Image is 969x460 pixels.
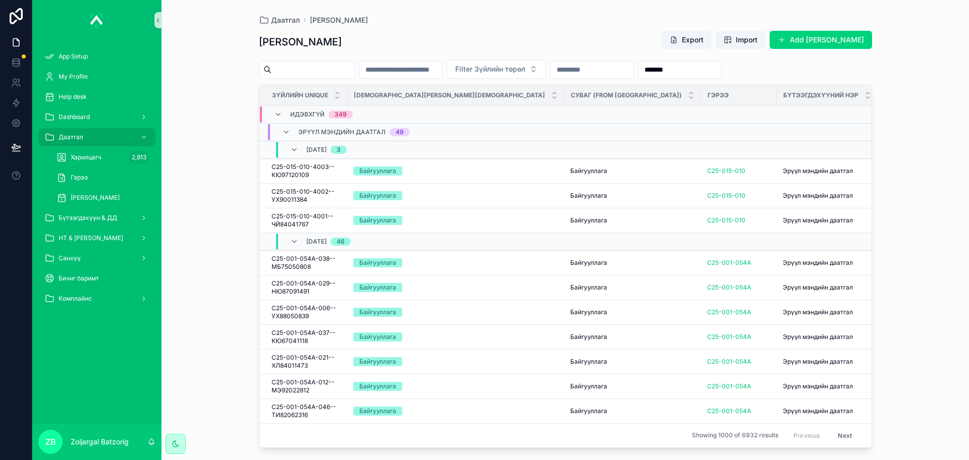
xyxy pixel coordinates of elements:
[707,192,745,200] span: C25-015-010
[71,437,129,447] p: Zoljargal Batzorig
[298,128,386,136] span: Эрүүл мэндийн даатгал
[59,52,88,61] span: App Setup
[783,333,872,341] a: Эрүүл мэндийн даатгал
[353,407,558,416] a: Байгууллага
[396,128,404,136] div: 49
[38,269,155,287] a: Бичиг баримт
[570,216,695,224] a: Байгууллага
[783,192,872,200] a: Эрүүл мэндийн даатгал
[71,174,88,182] span: Гэрээ
[359,357,396,366] div: Байгууллага
[59,93,87,101] span: Help desk
[353,166,558,176] a: Байгууллага
[707,167,771,175] a: C25-015-010
[570,259,607,267] span: Байгууллага
[353,283,558,292] a: Байгууллага
[707,382,771,390] a: C25-001-054A
[662,31,712,49] button: Export
[783,216,872,224] a: Эрүүл мэндийн даатгал
[707,283,751,292] a: C25-001-054A
[570,333,607,341] span: Байгууллага
[707,283,771,292] a: C25-001-054A
[707,358,751,366] a: C25-001-054A
[571,91,682,99] span: Суваг (from [GEOGRAPHIC_DATA])
[337,238,345,246] div: 46
[38,209,155,227] a: Бүтээгдэхүүн & ДД
[570,259,695,267] a: Байгууллага
[337,146,341,154] div: 3
[335,110,347,119] div: 349
[707,358,771,366] a: C25-001-054A
[59,274,99,282] span: Бичиг баримт
[306,146,327,154] span: [DATE]
[71,153,101,161] span: Харилцагч
[707,167,745,175] a: C25-015-010
[359,283,396,292] div: Байгууллага
[707,308,751,316] a: C25-001-054A
[353,308,558,317] a: Байгууллага
[59,133,83,141] span: Даатгал
[783,407,872,415] a: Эрүүл мэндийн даатгал
[353,191,558,200] a: Байгууллага
[707,216,745,224] span: C25-015-010
[272,212,341,228] span: C25-015-010-4001--ЧЙ84041767
[770,31,872,49] a: Add [PERSON_NAME]
[783,358,872,366] a: Эрүүл мэндийн даатгал
[272,279,341,296] span: C25-001-054A-029--НЮ87091491
[59,214,117,222] span: Бүтээгдэхүүн & ДД
[707,407,771,415] a: C25-001-054A
[353,258,558,267] a: Байгууллага
[359,166,396,176] div: Байгууллага
[359,382,396,391] div: Байгууллага
[716,31,766,49] button: Import
[707,216,771,224] a: C25-015-010
[783,308,872,316] a: Эрүүл мэндийн даатгал
[736,35,758,45] span: Import
[708,91,729,99] span: Гэрээ
[359,407,396,416] div: Байгууллага
[310,15,368,25] a: [PERSON_NAME]
[570,358,695,366] a: Байгууллага
[272,255,341,271] a: C25-001-054A-038--МБ75050808
[271,15,300,25] span: Даатгал
[783,407,853,415] span: Эрүүл мэндийн даатгал
[272,329,341,345] a: C25-001-054A-037--КЮ67041118
[783,308,853,316] span: Эрүүл мэндийн даатгал
[707,259,771,267] a: C25-001-054A
[38,229,155,247] a: НТ & [PERSON_NAME]
[272,378,341,394] span: C25-001-054A-012--МЭ92022812
[59,254,81,262] span: Санхүү
[570,167,695,175] a: Байгууллага
[570,308,607,316] span: Байгууллага
[570,382,695,390] a: Байгууллага
[783,192,853,200] span: Эрүүл мэндийн даатгал
[59,234,123,242] span: НТ & [PERSON_NAME]
[707,407,751,415] a: C25-001-054A
[570,167,607,175] span: Байгууллага
[359,216,396,225] div: Байгууллага
[272,188,341,204] a: C25-015-010-4002--УХ90011384
[354,91,545,99] span: [DEMOGRAPHIC_DATA][PERSON_NAME][DEMOGRAPHIC_DATA]
[831,428,859,443] button: Next
[570,333,695,341] a: Байгууллага
[707,308,771,316] a: C25-001-054A
[50,148,155,166] a: Харилцагч2,913
[59,295,92,303] span: Комплайнс
[290,110,325,119] span: Идэвхгүй
[359,308,396,317] div: Байгууллага
[570,216,607,224] span: Байгууллага
[783,283,872,292] a: Эрүүл мэндийн даатгал
[59,73,88,81] span: My Profile
[783,382,872,390] a: Эрүүл мэндийн даатгал
[272,163,341,179] a: C25-015-010-4003--КЮ97120109
[306,238,327,246] span: [DATE]
[570,407,695,415] a: Байгууллага
[259,15,300,25] a: Даатгал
